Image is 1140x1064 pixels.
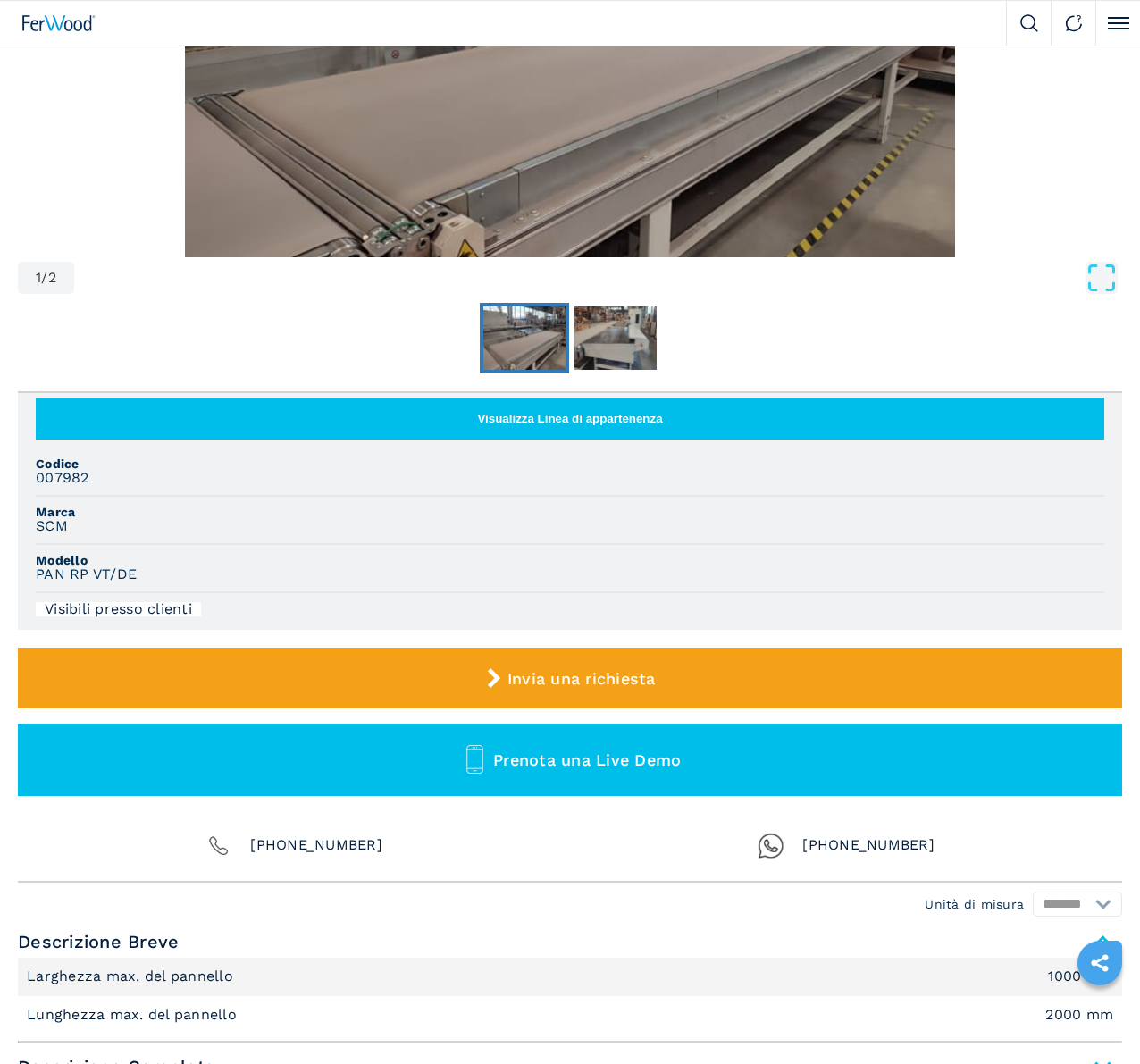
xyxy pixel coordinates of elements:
span: Prenota una Live Demo [493,750,681,769]
span: 2 [48,271,56,285]
em: 1000 mm [1048,969,1113,984]
img: Search [1020,14,1038,32]
span: / [41,271,47,285]
span: Codice [36,457,1104,470]
img: Phone [205,833,232,859]
div: Visibili presso clienti [36,602,201,616]
span: 1 [36,271,41,285]
img: 14a26be00466385b361c2215d1449e71 [574,306,657,371]
img: Contact us [1065,14,1083,32]
img: b21a67af4c9e76d295d1d2b41246a16d [483,306,566,371]
span: Modello [36,554,1104,566]
button: Go to Slide 2 [571,303,660,374]
iframe: Chat [1064,984,1127,1051]
button: Prenota una Live Demo [18,724,1122,796]
span: [PHONE_NUMBER] [802,833,935,859]
button: Click to toggle menu [1095,1,1140,46]
img: Whatsapp [758,833,784,859]
button: Invia una richiesta [18,648,1122,708]
a: sharethis [1077,941,1122,985]
img: Ferwood [22,15,96,31]
p: Lunghezza max. del pannello [27,1005,241,1025]
p: Larghezza max. del pannello [27,967,238,986]
em: Unità di misura [925,898,1024,910]
span: Invia una richiesta [507,669,656,688]
span: Descrizione Breve [18,926,1122,958]
span: [PHONE_NUMBER] [250,833,382,859]
div: Descrizione Breve [18,958,1122,1034]
span: Marca [36,506,1104,518]
h3: 007982 [36,470,89,486]
button: Go to Slide 1 [480,303,569,374]
button: Visualizza Linea di appartenenza [36,398,1104,440]
nav: Thumbnail Navigation [18,303,1122,374]
button: Open Fullscreen [79,262,1118,294]
h3: PAN RP VT/DE [36,566,137,582]
h3: SCM [36,518,68,534]
em: 2000 mm [1045,1008,1113,1022]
